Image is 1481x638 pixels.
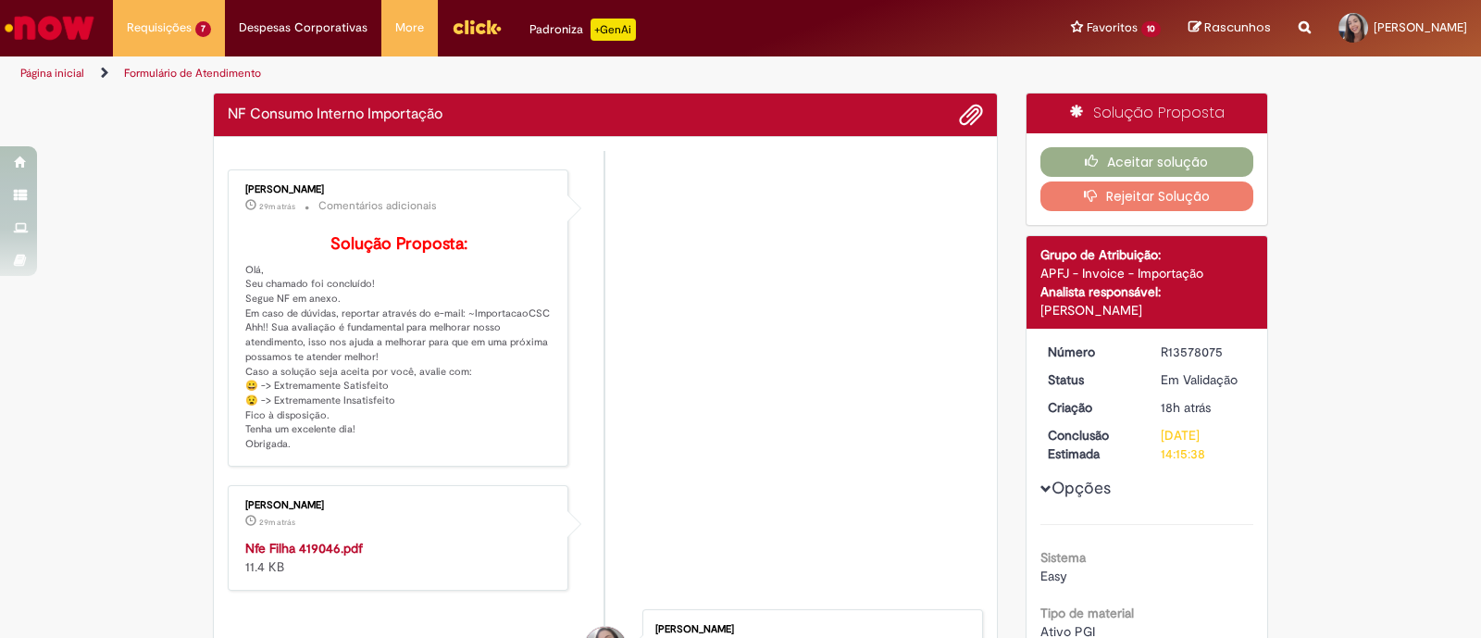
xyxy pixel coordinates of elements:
[245,539,554,576] div: 11.4 KB
[1040,245,1254,264] div: Grupo de Atribuição:
[1034,343,1148,361] dt: Número
[655,624,964,635] div: [PERSON_NAME]
[1161,343,1247,361] div: R13578075
[1189,19,1271,37] a: Rascunhos
[1374,19,1467,35] span: [PERSON_NAME]
[1040,264,1254,282] div: APFJ - Invoice - Importação
[245,235,554,452] p: Olá, Seu chamado foi concluído! Segue NF em anexo. Em caso de dúvidas, reportar através do e-mail...
[127,19,192,37] span: Requisições
[1040,568,1067,584] span: Easy
[1040,301,1254,319] div: [PERSON_NAME]
[14,56,974,91] ul: Trilhas de página
[1161,398,1247,417] div: 29/09/2025 16:15:37
[1040,549,1086,566] b: Sistema
[330,233,467,255] b: Solução Proposta:
[1141,21,1161,37] span: 10
[1161,399,1211,416] span: 18h atrás
[1161,399,1211,416] time: 29/09/2025 16:15:37
[395,19,424,37] span: More
[1087,19,1138,37] span: Favoritos
[2,9,97,46] img: ServiceNow
[318,198,437,214] small: Comentários adicionais
[20,66,84,81] a: Página inicial
[259,517,295,528] span: 29m atrás
[245,184,554,195] div: [PERSON_NAME]
[1040,181,1254,211] button: Rejeitar Solução
[1161,370,1247,389] div: Em Validação
[529,19,636,41] div: Padroniza
[239,19,367,37] span: Despesas Corporativas
[259,201,295,212] span: 29m atrás
[1040,282,1254,301] div: Analista responsável:
[259,201,295,212] time: 30/09/2025 10:02:49
[1040,605,1134,621] b: Tipo de material
[124,66,261,81] a: Formulário de Atendimento
[1040,147,1254,177] button: Aceitar solução
[195,21,211,37] span: 7
[1161,426,1247,463] div: [DATE] 14:15:38
[959,103,983,127] button: Adicionar anexos
[1027,94,1268,133] div: Solução Proposta
[452,13,502,41] img: click_logo_yellow_360x200.png
[591,19,636,41] p: +GenAi
[228,106,442,123] h2: NF Consumo Interno Importação Histórico de tíquete
[1034,370,1148,389] dt: Status
[1034,398,1148,417] dt: Criação
[245,500,554,511] div: [PERSON_NAME]
[1204,19,1271,36] span: Rascunhos
[1034,426,1148,463] dt: Conclusão Estimada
